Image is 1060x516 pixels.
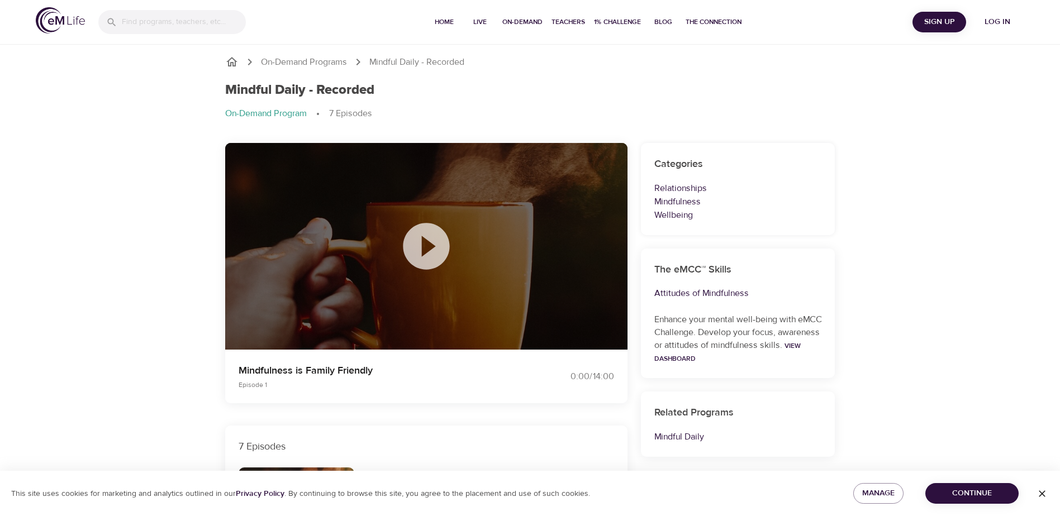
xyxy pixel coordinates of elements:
h6: The eMCC™ Skills [654,262,822,278]
span: Manage [862,486,895,500]
p: Relationships [654,181,822,195]
p: 7 Episodes [329,107,372,120]
a: On-Demand Programs [261,56,347,69]
span: 1% Challenge [594,16,641,28]
button: Manage [853,483,904,504]
h6: Mindfulness is Family Friendly [368,467,502,484]
p: Wellbeing [654,208,822,222]
button: Sign Up [912,12,966,32]
p: Attitudes of Mindfulness [654,286,822,300]
nav: breadcrumb [225,55,835,69]
span: Sign Up [917,15,962,29]
span: On-Demand [502,16,543,28]
span: Home [431,16,458,28]
h6: Related Programs [654,405,822,421]
p: Mindfulness [654,195,822,208]
span: Live [467,16,493,28]
img: logo [36,7,85,34]
h6: Categories [654,156,822,173]
div: 0:00 / 14:00 [530,370,614,383]
p: Episode 1 [239,380,517,390]
span: Blog [650,16,677,28]
span: Log in [975,15,1020,29]
input: Find programs, teachers, etc... [122,10,246,34]
span: Teachers [552,16,585,28]
span: Continue [934,486,1010,500]
p: Mindful Daily - Recorded [369,56,464,69]
nav: breadcrumb [225,107,835,121]
a: Privacy Policy [236,489,284,499]
h1: Mindful Daily - Recorded [225,82,374,98]
p: 7 Episodes [239,439,614,454]
a: Mindful Daily [654,431,704,442]
p: Mindfulness is Family Friendly [239,363,517,378]
p: On-Demand Program [225,107,307,120]
p: Enhance your mental well-being with eMCC Challenge. Develop your focus, awareness or attitudes of... [654,313,822,365]
button: Log in [971,12,1024,32]
button: Continue [925,483,1019,504]
span: The Connection [686,16,741,28]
